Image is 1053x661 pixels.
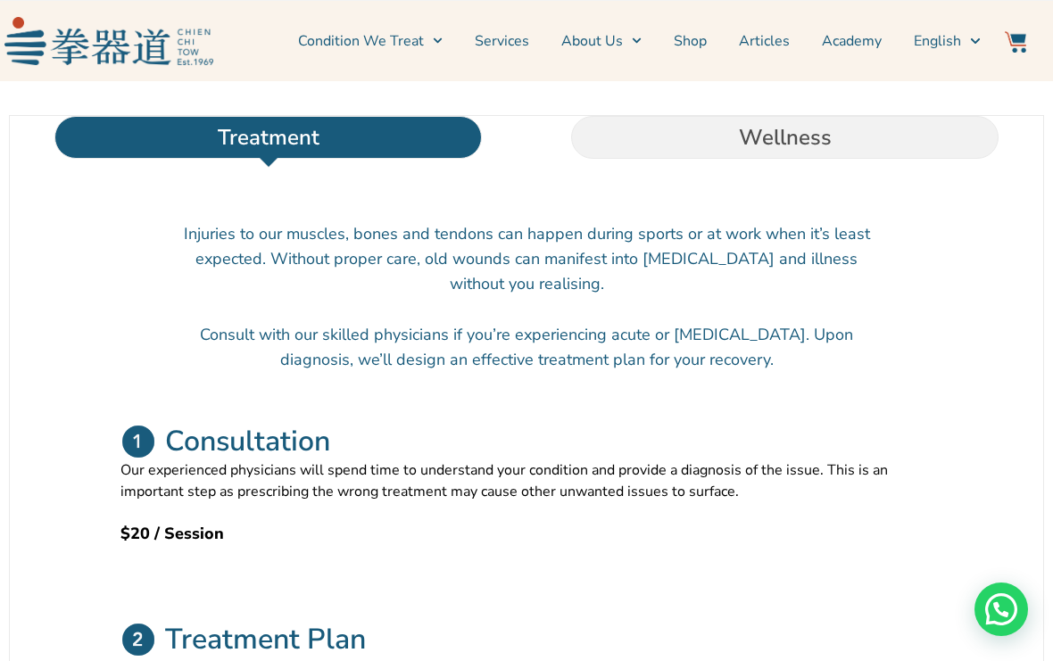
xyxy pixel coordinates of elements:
img: Website Icon-03 [1005,31,1026,53]
h2: Treatment Plan [165,622,366,657]
p: Injuries to our muscles, bones and tendons can happen during sports or at work when it’s least ex... [183,221,870,296]
h2: Consultation [165,424,330,459]
p: Our experienced physicians will spend time to understand your condition and provide a diagnosis o... [120,459,933,502]
a: Shop [674,19,707,63]
span: English [914,30,961,52]
a: Services [475,19,529,63]
a: Academy [822,19,882,63]
a: Condition We Treat [298,19,443,63]
a: Articles [739,19,790,63]
a: About Us [561,19,642,63]
h2: $20 / Session [120,521,933,546]
nav: Menu [222,19,981,63]
p: Consult with our skilled physicians if you’re experiencing acute or [MEDICAL_DATA]. Upon diagnosi... [183,322,870,372]
a: English [914,19,980,63]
